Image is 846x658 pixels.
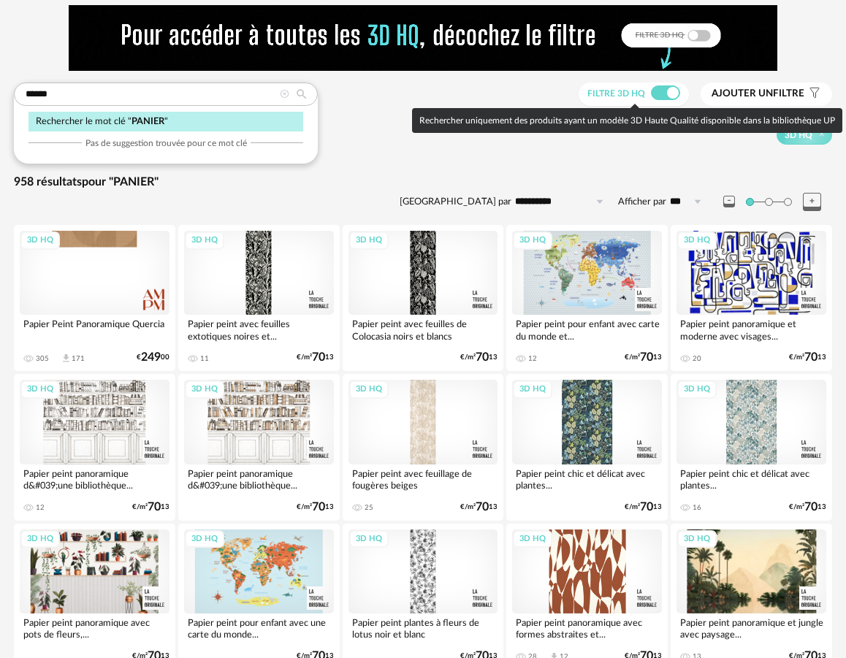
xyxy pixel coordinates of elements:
[14,374,175,520] a: 3D HQ Papier peint panoramique d&#039;une bibliothèque... 12 €/m²7013
[20,613,169,643] div: Papier peint panoramique avec pots de fleurs,...
[677,464,826,494] div: Papier peint chic et délicat avec plantes...
[69,5,777,71] img: FILTRE%20HQ%20NEW_V1%20(4).gif
[671,225,832,371] a: 3D HQ Papier peint panoramique et moderne avec visages... 20 €/m²7013
[412,108,842,133] div: Rechercher uniquement des produits ayant un modèle 3D Haute Qualité disponible dans la bibliothèq...
[513,530,552,548] div: 3D HQ
[349,380,389,399] div: 3D HQ
[312,502,325,512] span: 70
[36,354,49,363] div: 305
[712,88,773,99] span: Ajouter un
[677,530,717,548] div: 3D HQ
[640,353,653,362] span: 70
[132,502,169,512] div: €/m² 13
[348,613,498,643] div: Papier peint plantes à fleurs de lotus noir et blanc
[400,196,511,208] label: [GEOGRAPHIC_DATA] par
[506,225,668,371] a: 3D HQ Papier peint pour enfant avec carte du monde et... 12 €/m²7013
[343,225,504,371] a: 3D HQ Papier peint avec feuilles de Colocasia noirs et blancs €/m²7013
[184,464,334,494] div: Papier peint panoramique d&#039;une bibliothèque...
[625,502,662,512] div: €/m² 13
[85,137,247,149] span: Pas de suggestion trouvée pour ce mot clé
[148,502,161,512] span: 70
[712,88,804,100] span: filtre
[20,380,60,399] div: 3D HQ
[184,613,334,643] div: Papier peint pour enfant avec une carte du monde...
[587,89,645,98] span: Filtre 3D HQ
[476,353,489,362] span: 70
[312,353,325,362] span: 70
[178,374,340,520] a: 3D HQ Papier peint panoramique d&#039;une bibliothèque... €/m²7013
[348,315,498,344] div: Papier peint avec feuilles de Colocasia noirs et blancs
[349,232,389,250] div: 3D HQ
[625,353,662,362] div: €/m² 13
[343,374,504,520] a: 3D HQ Papier peint avec feuillage de fougères beiges 25 €/m²7013
[618,196,666,208] label: Afficher par
[178,225,340,371] a: 3D HQ Papier peint avec feuilles extotiques noires et... 11 €/m²7013
[20,232,60,250] div: 3D HQ
[61,353,72,364] span: Download icon
[677,613,826,643] div: Papier peint panoramique et jungle avec paysage...
[804,353,818,362] span: 70
[804,502,818,512] span: 70
[789,502,826,512] div: €/m² 13
[701,83,832,106] button: Ajouter unfiltre Filter icon
[20,464,169,494] div: Papier peint panoramique d&#039;une bibliothèque...
[677,315,826,344] div: Papier peint panoramique et moderne avec visages...
[132,117,164,126] span: PANIER
[348,464,498,494] div: Papier peint avec feuillage de fougères beiges
[297,353,334,362] div: €/m² 13
[513,380,552,399] div: 3D HQ
[200,354,209,363] div: 11
[141,353,161,362] span: 249
[72,354,85,363] div: 171
[528,354,537,363] div: 12
[476,502,489,512] span: 70
[349,530,389,548] div: 3D HQ
[460,502,498,512] div: €/m² 13
[513,232,552,250] div: 3D HQ
[640,502,653,512] span: 70
[512,315,662,344] div: Papier peint pour enfant avec carte du monde et...
[671,374,832,520] a: 3D HQ Papier peint chic et délicat avec plantes... 16 €/m²7013
[185,232,224,250] div: 3D HQ
[20,530,60,548] div: 3D HQ
[789,353,826,362] div: €/m² 13
[512,464,662,494] div: Papier peint chic et délicat avec plantes...
[20,315,169,344] div: Papier Peint Panoramique Quercia
[82,176,159,188] span: pour "PANIER"
[785,129,812,141] span: 3D HQ
[365,503,373,512] div: 25
[677,232,717,250] div: 3D HQ
[137,353,169,362] div: € 00
[512,613,662,643] div: Papier peint panoramique avec formes abstraites et...
[677,380,717,399] div: 3D HQ
[185,530,224,548] div: 3D HQ
[14,175,832,190] div: 958 résultats
[185,380,224,399] div: 3D HQ
[460,353,498,362] div: €/m² 13
[36,503,45,512] div: 12
[804,88,821,100] span: Filter icon
[297,502,334,512] div: €/m² 13
[184,315,334,344] div: Papier peint avec feuilles extotiques noires et...
[693,354,701,363] div: 20
[693,503,701,512] div: 16
[28,112,303,131] div: Rechercher le mot clé " "
[506,374,668,520] a: 3D HQ Papier peint chic et délicat avec plantes... €/m²7013
[14,225,175,371] a: 3D HQ Papier Peint Panoramique Quercia 305 Download icon 171 €24900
